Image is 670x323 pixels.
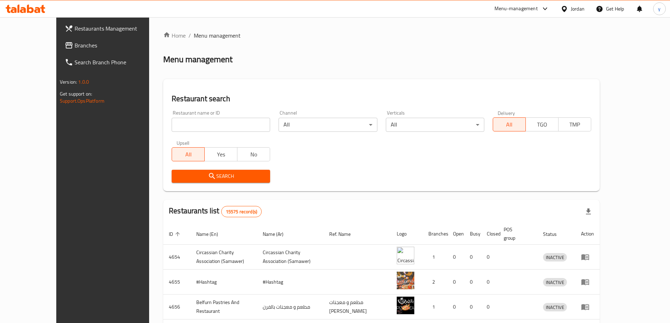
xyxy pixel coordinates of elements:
td: 4655 [163,270,191,295]
span: ID [169,230,182,238]
a: Restaurants Management [59,20,168,37]
span: All [496,119,523,130]
div: INACTIVE [543,278,567,286]
div: Jordan [571,5,585,13]
a: Home [163,31,186,40]
span: INACTIVE [543,303,567,311]
nav: breadcrumb [163,31,600,40]
td: 0 [447,245,464,270]
a: Search Branch Phone [59,54,168,71]
span: TGO [529,119,556,130]
span: 15575 record(s) [222,208,261,215]
input: Search for restaurant name or ID.. [172,118,270,132]
div: INACTIVE [543,303,567,311]
td: 1 [423,245,447,270]
button: All [493,117,526,131]
td: 0 [447,270,464,295]
span: y [658,5,661,13]
span: No [240,149,267,160]
th: Branches [423,223,447,245]
li: / [189,31,191,40]
span: 1.0.0 [78,77,89,86]
span: Version: [60,77,77,86]
span: Search Branch Phone [75,58,162,66]
span: Name (En) [196,230,227,238]
td: ​Circassian ​Charity ​Association​ (Samawer) [257,245,324,270]
td: Belfurn Pastries And Restaurant [191,295,257,319]
h2: Restaurant search [172,93,591,104]
td: 0 [481,270,498,295]
a: Support.OpsPlatform [60,96,104,105]
span: POS group [504,225,529,242]
div: INACTIVE [543,253,567,261]
span: Branches [75,41,162,50]
span: TMP [561,119,588,130]
div: All [279,118,377,132]
div: Menu [581,253,594,261]
td: 0 [481,295,498,319]
label: Upsell [177,140,190,145]
span: Yes [208,149,235,160]
h2: Menu management [163,54,232,65]
td: 1 [423,295,447,319]
td: 0 [447,295,464,319]
div: Menu [581,278,594,286]
th: Closed [481,223,498,245]
img: Belfurn Pastries And Restaurant [397,297,414,314]
a: Branches [59,37,168,54]
img: ​Circassian ​Charity ​Association​ (Samawer) [397,247,414,264]
span: Name (Ar) [263,230,293,238]
td: #Hashtag [191,270,257,295]
td: 0 [481,245,498,270]
div: Total records count [221,206,262,217]
button: No [237,147,270,161]
th: Logo [391,223,423,245]
span: All [175,149,202,160]
span: Ref. Name [329,230,360,238]
span: Menu management [194,31,241,40]
span: Status [543,230,566,238]
td: 0 [464,295,481,319]
td: 4654 [163,245,191,270]
td: 0 [464,270,481,295]
h2: Restaurants list [169,206,262,217]
div: Menu [581,303,594,311]
td: مطعم و معجنات بالفرن [257,295,324,319]
span: Get support on: [60,89,92,98]
button: Yes [204,147,237,161]
td: ​Circassian ​Charity ​Association​ (Samawer) [191,245,257,270]
button: TGO [525,117,559,131]
span: Search [177,172,264,181]
button: All [172,147,205,161]
span: INACTIVE [543,278,567,286]
img: #Hashtag [397,272,414,289]
div: Export file [580,203,597,220]
th: Open [447,223,464,245]
th: Action [575,223,600,245]
span: Restaurants Management [75,24,162,33]
th: Busy [464,223,481,245]
button: Search [172,170,270,183]
div: All [386,118,484,132]
td: 2 [423,270,447,295]
td: 4656 [163,295,191,319]
label: Delivery [498,110,515,115]
span: INACTIVE [543,253,567,261]
td: مطعم و معجنات [PERSON_NAME] [324,295,391,319]
td: #Hashtag [257,270,324,295]
button: TMP [558,117,591,131]
td: 0 [464,245,481,270]
div: Menu-management [494,5,538,13]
